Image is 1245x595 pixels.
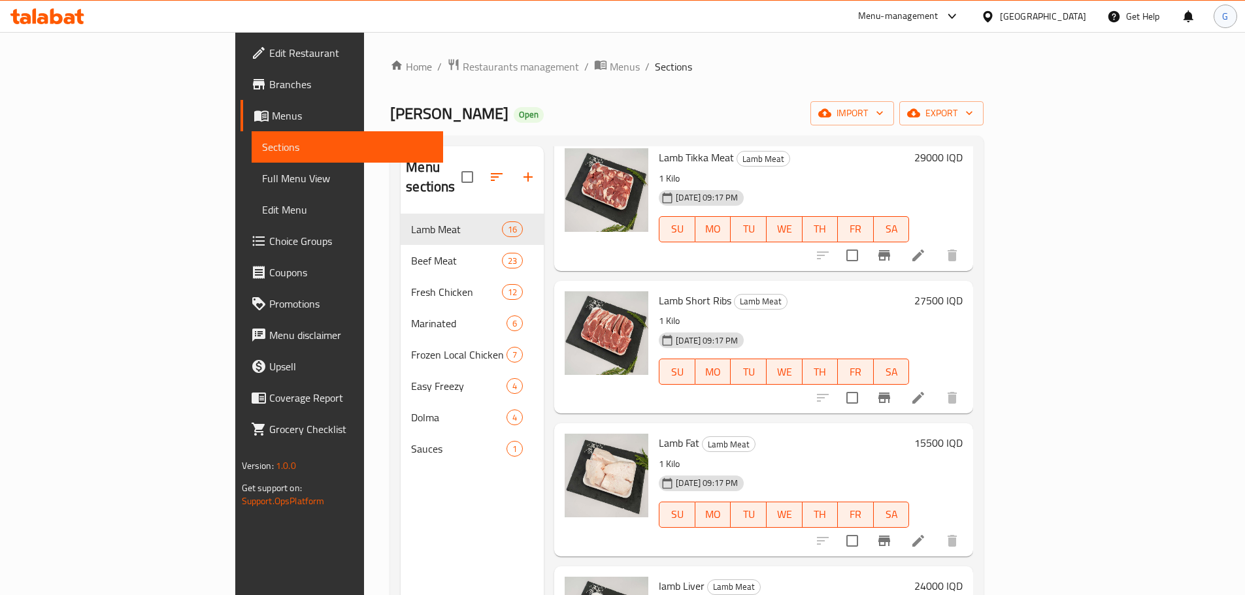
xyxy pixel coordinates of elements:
[507,380,522,393] span: 4
[914,434,963,452] h6: 15500 IQD
[879,362,905,381] span: SA
[241,319,443,351] a: Menu disclaimer
[659,359,695,385] button: SU
[767,359,803,385] button: WE
[269,421,433,437] span: Grocery Checklist
[272,108,433,123] span: Menus
[869,240,900,271] button: Branch-specific-item
[772,362,797,381] span: WE
[665,362,690,381] span: SU
[708,579,760,594] span: Lamb Meat
[879,505,905,524] span: SA
[507,411,522,424] span: 4
[703,437,755,452] span: Lamb Meat
[914,291,963,310] h6: 27500 IQD
[767,502,803,528] button: WE
[242,479,302,496] span: Get support on:
[803,216,838,242] button: TH
[695,216,731,242] button: MO
[506,441,523,457] div: items
[659,433,699,453] span: Lamb Fat
[503,286,522,298] span: 12
[411,347,506,362] span: Frozen Local Chicken
[411,253,502,268] span: Beef Meat
[937,382,968,413] button: delete
[269,390,433,406] span: Coverage Report
[843,505,869,524] span: FR
[838,502,874,528] button: FR
[241,288,443,319] a: Promotions
[447,58,579,75] a: Restaurants management
[659,502,695,528] button: SU
[701,362,726,381] span: MO
[276,457,296,474] span: 1.0.0
[838,359,874,385] button: FR
[803,502,838,528] button: TH
[411,221,502,237] span: Lamb Meat
[401,308,544,339] div: Marinated6
[910,533,926,549] a: Edit menu item
[731,359,767,385] button: TU
[803,359,838,385] button: TH
[565,434,648,517] img: Lamb Fat
[671,191,743,204] span: [DATE] 09:17 PM
[390,99,508,128] span: [PERSON_NAME]
[736,362,761,381] span: TU
[808,505,833,524] span: TH
[767,216,803,242] button: WE
[869,382,900,413] button: Branch-specific-item
[390,58,984,75] nav: breadcrumb
[401,339,544,370] div: Frozen Local Chicken7
[874,216,910,242] button: SA
[910,390,926,406] a: Edit menu item
[838,527,866,555] span: Select to update
[659,148,734,167] span: Lamb Tikka Meat
[843,219,869,238] span: FR
[401,214,544,245] div: Lamb Meat16
[252,163,443,194] a: Full Menu View
[241,351,443,382] a: Upsell
[659,216,695,242] button: SU
[695,502,731,528] button: MO
[736,505,761,524] span: TU
[671,334,743,347] span: [DATE] 09:17 PM
[401,276,544,308] div: Fresh Chicken12
[914,148,963,167] h6: 29000 IQD
[506,410,523,425] div: items
[269,45,433,61] span: Edit Restaurant
[269,296,433,312] span: Promotions
[695,359,731,385] button: MO
[808,219,833,238] span: TH
[874,502,910,528] button: SA
[269,359,433,374] span: Upsell
[914,577,963,595] h6: 24000 IQD
[659,456,909,472] p: 1 Kilo
[707,579,761,595] div: Lamb Meat
[411,441,506,457] span: Sauces
[874,359,910,385] button: SA
[506,315,523,331] div: items
[659,291,731,310] span: Lamb Short Ribs
[241,257,443,288] a: Coupons
[269,265,433,280] span: Coupons
[514,109,544,120] span: Open
[411,284,502,300] div: Fresh Chicken
[262,139,433,155] span: Sections
[838,242,866,269] span: Select to update
[735,294,787,309] span: Lamb Meat
[401,433,544,464] div: Sauces1
[269,327,433,343] span: Menu disclaimer
[655,59,692,74] span: Sections
[262,202,433,217] span: Edit Menu
[869,525,900,556] button: Branch-specific-item
[242,457,274,474] span: Version:
[565,148,648,232] img: Lamb Tikka Meat
[503,223,522,236] span: 16
[594,58,640,75] a: Menus
[808,362,833,381] span: TH
[879,219,905,238] span: SA
[269,76,433,92] span: Branches
[401,245,544,276] div: Beef Meat23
